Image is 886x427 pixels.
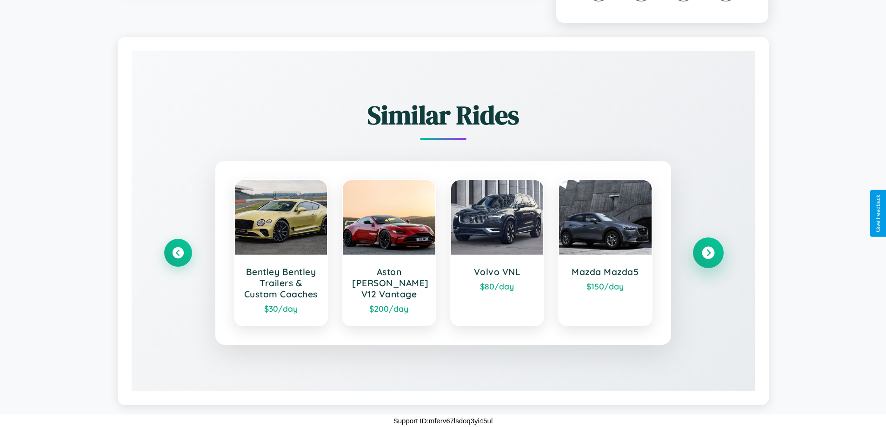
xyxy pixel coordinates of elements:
h3: Bentley Bentley Trailers & Custom Coaches [244,266,318,300]
p: Support ID: mferv67lsdoq3yi45ul [393,414,493,427]
h3: Aston [PERSON_NAME] V12 Vantage [352,266,426,300]
div: $ 150 /day [568,281,642,291]
a: Aston [PERSON_NAME] V12 Vantage$200/day [342,179,436,326]
div: $ 200 /day [352,303,426,314]
div: $ 30 /day [244,303,318,314]
div: Give Feedback [875,195,881,232]
h2: Similar Rides [164,97,722,133]
h3: Volvo VNL [460,266,534,277]
div: $ 80 /day [460,281,534,291]
a: Volvo VNL$80/day [450,179,545,326]
a: Mazda Mazda5$150/day [558,179,653,326]
a: Bentley Bentley Trailers & Custom Coaches$30/day [234,179,328,326]
h3: Mazda Mazda5 [568,266,642,277]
